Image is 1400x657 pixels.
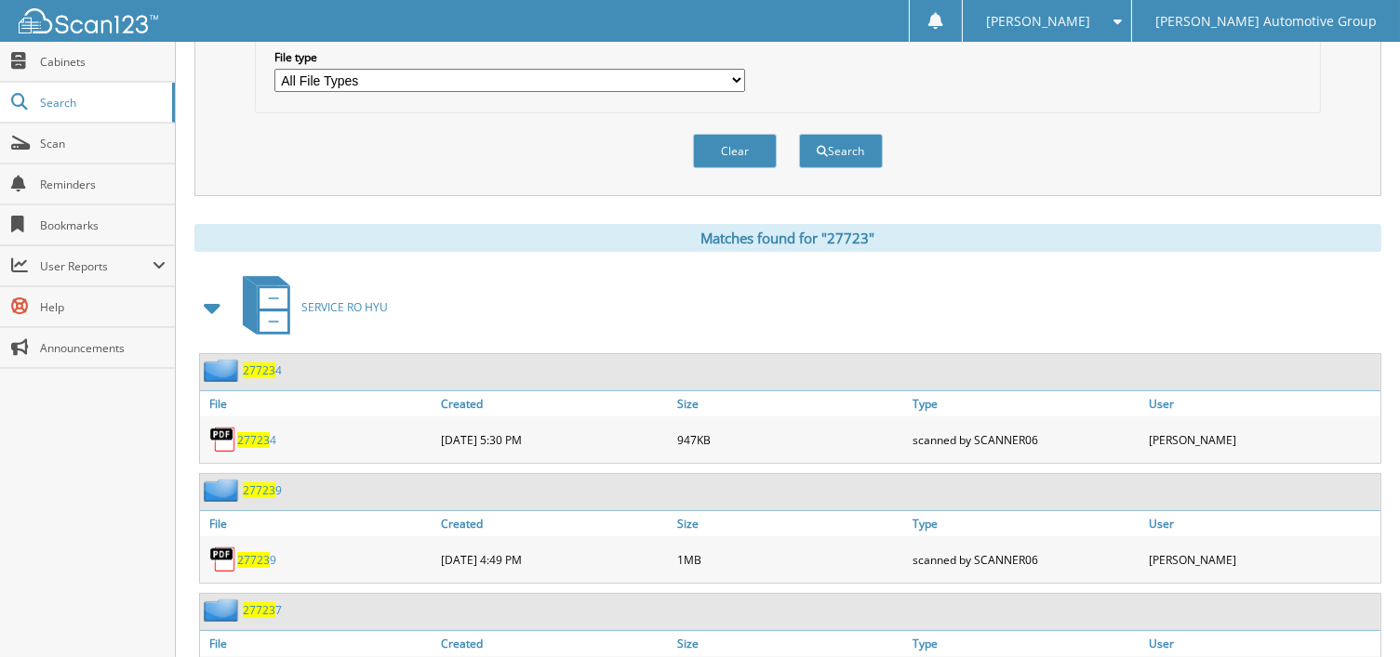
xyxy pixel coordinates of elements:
[40,54,166,70] span: Cabinets
[673,631,909,656] a: Size
[436,511,673,536] a: Created
[40,340,166,356] span: Announcements
[243,362,282,378] a: 277234
[200,391,436,416] a: File
[1144,391,1380,416] a: User
[232,270,388,344] a: SERVICE RO HYU
[799,134,883,168] button: Search
[194,224,1381,252] div: Matches found for "27723"
[673,391,909,416] a: Size
[1307,568,1400,657] iframe: Chat Widget
[908,541,1144,578] div: scanned by SCANNER06
[436,421,673,458] div: [DATE] 5:30 PM
[237,552,276,568] a: 277239
[40,217,166,233] span: Bookmarks
[1144,511,1380,536] a: User
[908,391,1144,416] a: Type
[40,177,166,192] span: Reminders
[204,479,243,502] img: folder2.png
[237,432,276,448] a: 277234
[673,541,909,578] div: 1MB
[243,482,282,498] a: 277239
[40,258,153,274] span: User Reports
[204,359,243,382] img: folder2.png
[436,541,673,578] div: [DATE] 4:49 PM
[40,95,163,111] span: Search
[200,511,436,536] a: File
[436,631,673,656] a: Created
[243,482,275,498] span: 27723
[1144,421,1380,458] div: [PERSON_NAME]
[673,421,909,458] div: 947KB
[908,631,1144,656] a: Type
[204,598,243,622] img: folder2.png
[693,134,777,168] button: Clear
[243,362,275,378] span: 27723
[237,552,270,568] span: 27723
[243,602,282,618] a: 277237
[436,391,673,416] a: Created
[200,631,436,656] a: File
[237,432,270,448] span: 27723
[1155,16,1377,27] span: [PERSON_NAME] Automotive Group
[673,511,909,536] a: Size
[243,602,275,618] span: 27723
[1144,631,1380,656] a: User
[1144,541,1380,578] div: [PERSON_NAME]
[986,16,1090,27] span: [PERSON_NAME]
[908,421,1144,458] div: scanned by SCANNER06
[40,136,166,151] span: Scan
[274,49,745,65] label: File type
[209,545,237,573] img: PDF.png
[19,8,158,33] img: scan123-logo-white.svg
[40,299,166,315] span: Help
[301,299,388,315] span: SERVICE RO HYU
[209,426,237,453] img: PDF.png
[908,511,1144,536] a: Type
